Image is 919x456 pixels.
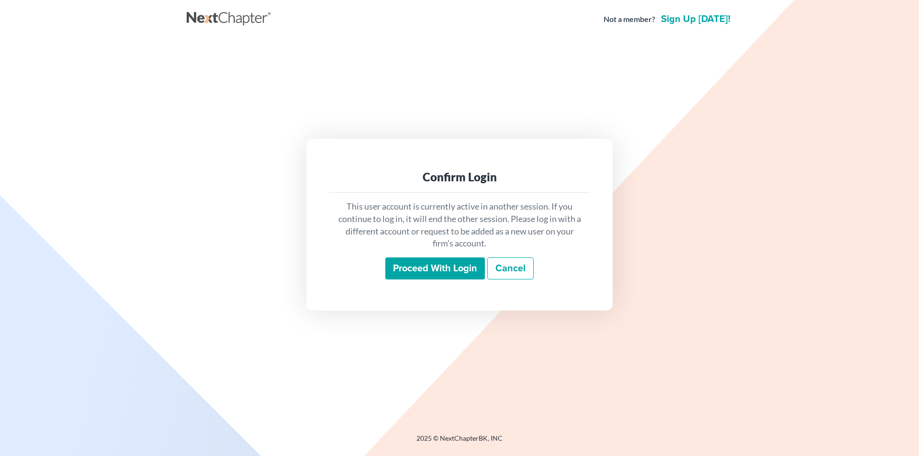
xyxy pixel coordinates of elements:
a: Sign up [DATE]! [659,14,732,24]
div: 2025 © NextChapterBK, INC [187,434,732,451]
p: This user account is currently active in another session. If you continue to log in, it will end ... [337,200,582,250]
strong: Not a member? [604,14,655,25]
input: Proceed with login [385,257,485,279]
div: Confirm Login [337,169,582,185]
a: Cancel [487,257,534,279]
